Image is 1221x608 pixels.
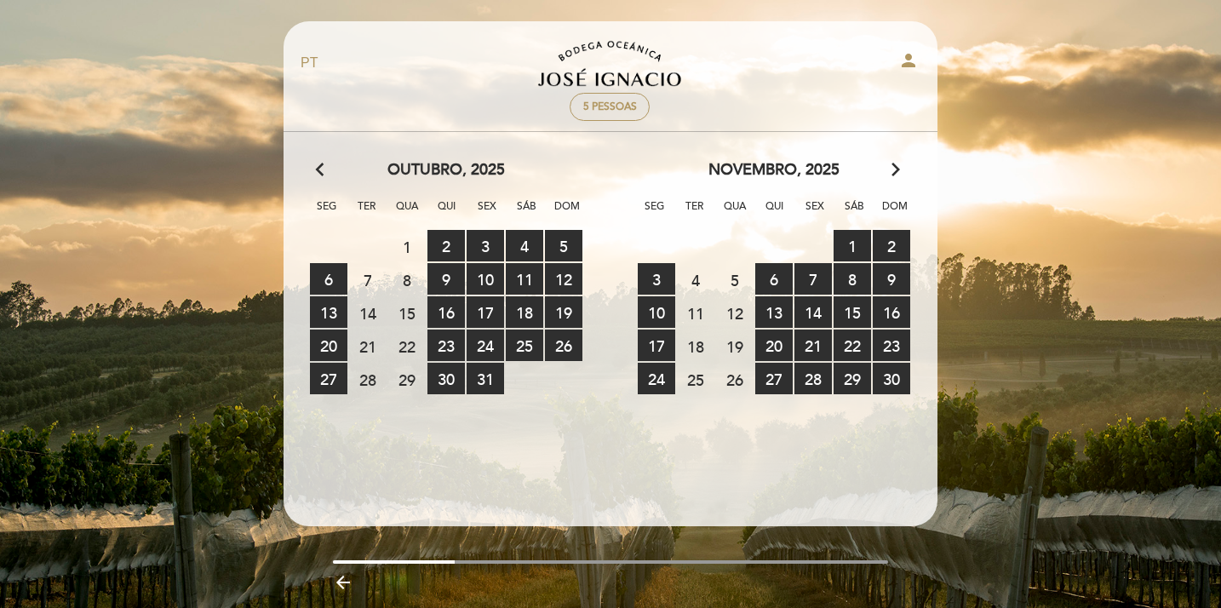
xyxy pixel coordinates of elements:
span: 23 [427,330,465,361]
span: 1 [388,231,426,262]
span: 2 [427,230,465,261]
span: Sex [798,198,832,229]
a: Bodega Oceánica [PERSON_NAME] [503,40,716,87]
span: 26 [545,330,582,361]
span: Qua [718,198,752,229]
span: 20 [310,330,347,361]
span: Dom [878,198,912,229]
span: 24 [467,330,504,361]
span: 29 [388,364,426,395]
span: novembro, 2025 [708,159,840,181]
span: 16 [873,296,910,328]
span: 26 [716,364,754,395]
span: 7 [794,263,832,295]
span: 22 [834,330,871,361]
span: 29 [834,363,871,394]
span: 31 [467,363,504,394]
span: 10 [638,296,675,328]
span: Ter [350,198,384,229]
span: Qui [758,198,792,229]
span: 25 [506,330,543,361]
span: 14 [794,296,832,328]
span: 12 [545,263,582,295]
span: 27 [755,363,793,394]
span: 30 [427,363,465,394]
span: Qua [390,198,424,229]
button: person [898,50,919,77]
span: 23 [873,330,910,361]
span: 11 [506,263,543,295]
span: 28 [349,364,387,395]
span: 24 [638,363,675,394]
span: 18 [677,330,714,362]
span: 22 [388,330,426,362]
span: 15 [388,297,426,329]
span: Ter [678,198,712,229]
span: 9 [427,263,465,295]
span: 20 [755,330,793,361]
span: 5 [545,230,582,261]
span: 13 [310,296,347,328]
i: arrow_backward [333,572,353,593]
span: Qui [430,198,464,229]
span: 21 [349,330,387,362]
span: 4 [506,230,543,261]
span: 25 [677,364,714,395]
span: 4 [677,264,714,295]
i: arrow_forward_ios [888,159,903,181]
span: Seg [310,198,344,229]
span: 5 pessoas [583,100,637,113]
span: 19 [545,296,582,328]
i: person [898,50,919,71]
span: 7 [349,264,387,295]
span: 5 [716,264,754,295]
span: 16 [427,296,465,328]
span: 17 [638,330,675,361]
span: 6 [310,263,347,295]
span: 27 [310,363,347,394]
span: Sex [470,198,504,229]
span: 19 [716,330,754,362]
span: 10 [467,263,504,295]
span: 11 [677,297,714,329]
span: outubro, 2025 [387,159,505,181]
span: 30 [873,363,910,394]
span: 9 [873,263,910,295]
span: 8 [834,263,871,295]
span: 2 [873,230,910,261]
span: 6 [755,263,793,295]
span: 18 [506,296,543,328]
span: 17 [467,296,504,328]
span: 12 [716,297,754,329]
span: 3 [467,230,504,261]
span: 1 [834,230,871,261]
span: 3 [638,263,675,295]
i: arrow_back_ios [316,159,331,181]
span: 8 [388,264,426,295]
span: 21 [794,330,832,361]
span: Sáb [510,198,544,229]
span: Sáb [838,198,872,229]
span: 28 [794,363,832,394]
span: Dom [550,198,584,229]
span: 13 [755,296,793,328]
span: Seg [638,198,672,229]
span: 15 [834,296,871,328]
span: 14 [349,297,387,329]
